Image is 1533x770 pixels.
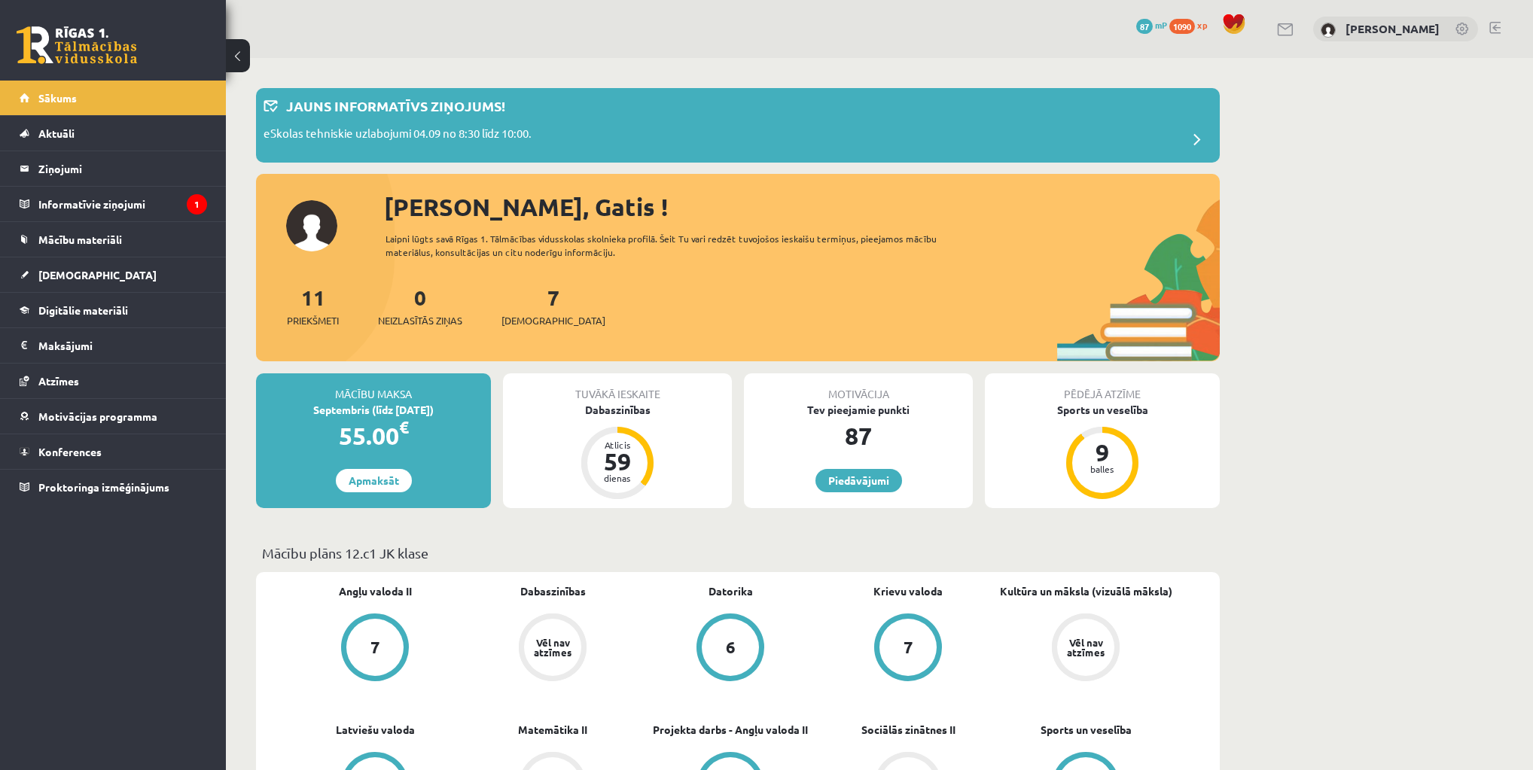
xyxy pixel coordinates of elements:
a: 87 mP [1136,19,1167,31]
a: Atzīmes [20,364,207,398]
a: Dabaszinības Atlicis 59 dienas [503,402,732,501]
p: eSkolas tehniskie uzlabojumi 04.09 no 8:30 līdz 10:00. [264,125,532,146]
i: 1 [187,194,207,215]
a: [PERSON_NAME] [1346,21,1440,36]
span: Mācību materiāli [38,233,122,246]
a: 6 [642,613,819,684]
a: [DEMOGRAPHIC_DATA] [20,257,207,292]
div: Vēl nav atzīmes [532,638,574,657]
a: Piedāvājumi [815,469,902,492]
a: 11Priekšmeti [287,284,339,328]
div: [PERSON_NAME], Gatis ! [384,189,1220,225]
a: Konferences [20,434,207,469]
span: Priekšmeti [287,313,339,328]
p: Mācību plāns 12.c1 JK klase [262,543,1214,563]
div: Motivācija [744,373,973,402]
legend: Maksājumi [38,328,207,363]
span: 1090 [1169,19,1195,34]
div: 7 [370,639,380,656]
a: 0Neizlasītās ziņas [378,284,462,328]
a: Aktuāli [20,116,207,151]
a: Krievu valoda [873,583,943,599]
a: Sports un veselība [1041,722,1132,738]
span: Aktuāli [38,126,75,140]
a: Motivācijas programma [20,399,207,434]
div: Atlicis [595,440,640,449]
a: Ziņojumi [20,151,207,186]
div: 9 [1080,440,1125,464]
a: Digitālie materiāli [20,293,207,327]
span: mP [1155,19,1167,31]
div: dienas [595,473,640,482]
a: Mācību materiāli [20,222,207,257]
p: Jauns informatīvs ziņojums! [286,96,505,116]
a: Rīgas 1. Tālmācības vidusskola [17,26,137,64]
div: Vēl nav atzīmes [1065,638,1107,657]
span: Neizlasītās ziņas [378,313,462,328]
div: Sports un veselība [985,402,1220,418]
div: 7 [904,639,913,656]
a: Dabaszinības [520,583,586,599]
a: Vēl nav atzīmes [997,613,1175,684]
span: Atzīmes [38,374,79,388]
a: 1090 xp [1169,19,1215,31]
legend: Ziņojumi [38,151,207,186]
div: 87 [744,418,973,454]
a: Vēl nav atzīmes [464,613,642,684]
div: Tev pieejamie punkti [744,402,973,418]
div: 55.00 [256,418,491,454]
div: Pēdējā atzīme [985,373,1220,402]
a: Sākums [20,81,207,115]
a: Apmaksāt [336,469,412,492]
legend: Informatīvie ziņojumi [38,187,207,221]
a: Maksājumi [20,328,207,363]
a: Kultūra un māksla (vizuālā māksla) [1000,583,1172,599]
span: Konferences [38,445,102,458]
span: [DEMOGRAPHIC_DATA] [501,313,605,328]
a: Proktoringa izmēģinājums [20,470,207,504]
span: xp [1197,19,1207,31]
a: Projekta darbs - Angļu valoda II [653,722,808,738]
a: Matemātika II [518,722,587,738]
span: Digitālie materiāli [38,303,128,317]
a: Sports un veselība 9 balles [985,402,1220,501]
a: 7 [286,613,464,684]
span: € [399,416,409,438]
div: Dabaszinības [503,402,732,418]
div: balles [1080,464,1125,473]
a: Datorika [709,583,753,599]
img: Gatis Frišmanis [1321,23,1336,38]
a: Sociālās zinātnes II [861,722,955,738]
a: Informatīvie ziņojumi1 [20,187,207,221]
a: Jauns informatīvs ziņojums! eSkolas tehniskie uzlabojumi 04.09 no 8:30 līdz 10:00. [264,96,1212,155]
div: 59 [595,449,640,473]
span: Motivācijas programma [38,409,157,423]
span: 87 [1136,19,1153,34]
div: Mācību maksa [256,373,491,402]
div: Laipni lūgts savā Rīgas 1. Tālmācības vidusskolas skolnieka profilā. Šeit Tu vari redzēt tuvojošo... [386,232,964,259]
a: 7 [819,613,997,684]
a: Angļu valoda II [339,583,412,599]
span: [DEMOGRAPHIC_DATA] [38,268,157,282]
span: Sākums [38,91,77,105]
span: Proktoringa izmēģinājums [38,480,169,494]
div: Septembris (līdz [DATE]) [256,402,491,418]
a: 7[DEMOGRAPHIC_DATA] [501,284,605,328]
div: 6 [726,639,736,656]
a: Latviešu valoda [336,722,415,738]
div: Tuvākā ieskaite [503,373,732,402]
